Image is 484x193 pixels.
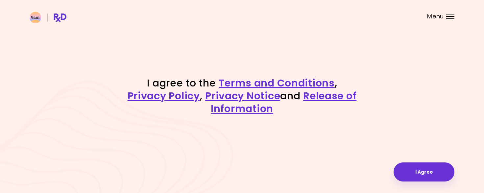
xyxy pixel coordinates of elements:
a: Privacy Policy [128,89,200,103]
a: Privacy Notice [205,89,280,103]
img: RxDiet [30,12,66,23]
a: Terms and Conditions [219,76,334,90]
button: I Agree [394,162,454,181]
a: Release of Information [211,89,356,116]
h1: I agree to the , , and [127,77,357,115]
span: Menu [427,13,444,19]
